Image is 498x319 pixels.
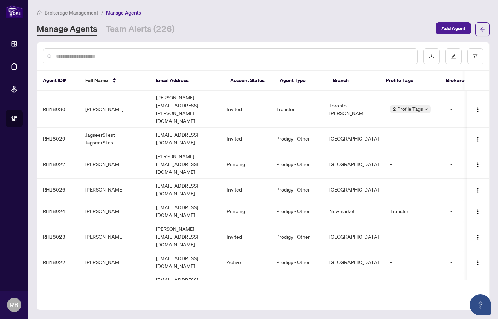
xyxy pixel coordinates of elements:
[221,149,271,179] td: Pending
[384,149,445,179] td: -
[475,234,481,240] img: Logo
[221,91,271,128] td: Invited
[472,256,483,268] button: Logo
[480,27,485,32] span: arrow-left
[37,273,80,295] td: RH18021
[150,128,221,149] td: [EMAIL_ADDRESS][DOMAIN_NAME]
[271,273,324,295] td: Prodigy - Other
[393,105,423,113] span: 2 Profile Tags
[445,251,487,273] td: -
[445,149,487,179] td: -
[37,23,97,36] a: Manage Agents
[324,128,384,149] td: [GEOGRAPHIC_DATA]
[6,5,23,18] img: logo
[80,149,150,179] td: [PERSON_NAME]
[45,10,98,16] span: Brokerage Management
[384,200,445,222] td: Transfer
[470,294,491,315] button: Open asap
[37,71,80,91] th: Agent ID#
[475,136,481,142] img: Logo
[150,91,221,128] td: [PERSON_NAME][EMAIL_ADDRESS][PERSON_NAME][DOMAIN_NAME]
[85,76,108,84] span: Full Name
[467,48,483,64] button: filter
[445,48,462,64] button: edit
[80,222,150,251] td: [PERSON_NAME]
[271,91,324,128] td: Transfer
[472,278,483,289] button: Logo
[384,128,445,149] td: -
[472,184,483,195] button: Logo
[37,179,80,200] td: RH18026
[150,273,221,295] td: [EMAIL_ADDRESS][DOMAIN_NAME]
[475,187,481,193] img: Logo
[441,23,465,34] span: Add Agent
[472,205,483,217] button: Logo
[221,200,271,222] td: Pending
[37,251,80,273] td: RH18022
[327,71,380,91] th: Branch
[324,179,384,200] td: [GEOGRAPHIC_DATA]
[445,200,487,222] td: -
[384,222,445,251] td: -
[475,260,481,266] img: Logo
[221,251,271,273] td: Active
[37,222,80,251] td: RH18023
[445,91,487,128] td: -
[80,128,150,149] td: JagseerSTest JagseerSTest
[80,91,150,128] td: [PERSON_NAME]
[221,273,271,295] td: Pending
[37,91,80,128] td: RH18030
[150,200,221,222] td: [EMAIL_ADDRESS][DOMAIN_NAME]
[101,8,103,17] li: /
[445,179,487,200] td: -
[384,251,445,273] td: -
[445,128,487,149] td: -
[440,71,483,91] th: Brokerwolf ID
[324,200,384,222] td: Newmarket
[384,179,445,200] td: -
[225,71,274,91] th: Account Status
[324,222,384,251] td: [GEOGRAPHIC_DATA]
[37,10,42,15] span: home
[221,222,271,251] td: Invited
[271,251,324,273] td: Prodigy - Other
[324,149,384,179] td: [GEOGRAPHIC_DATA]
[423,48,440,64] button: download
[475,162,481,167] img: Logo
[80,179,150,200] td: [PERSON_NAME]
[106,23,175,36] a: Team Alerts (226)
[324,251,384,273] td: [GEOGRAPHIC_DATA]
[271,200,324,222] td: Prodigy - Other
[80,200,150,222] td: [PERSON_NAME]
[424,107,428,111] span: down
[324,273,384,295] td: [GEOGRAPHIC_DATA]
[436,22,471,34] button: Add Agent
[324,91,384,128] td: Toronto - [PERSON_NAME]
[429,54,434,59] span: download
[106,10,141,16] span: Manage Agents
[472,158,483,170] button: Logo
[384,273,445,295] td: -
[445,273,487,295] td: -
[271,179,324,200] td: Prodigy - Other
[445,222,487,251] td: -
[37,149,80,179] td: RH18027
[271,222,324,251] td: Prodigy - Other
[221,128,271,149] td: Invited
[150,222,221,251] td: [PERSON_NAME][EMAIL_ADDRESS][DOMAIN_NAME]
[10,300,18,310] span: RB
[37,128,80,149] td: RH18029
[274,71,327,91] th: Agent Type
[451,54,456,59] span: edit
[271,128,324,149] td: Prodigy - Other
[150,149,221,179] td: [PERSON_NAME][EMAIL_ADDRESS][DOMAIN_NAME]
[37,200,80,222] td: RH18024
[271,149,324,179] td: Prodigy - Other
[150,251,221,273] td: [EMAIL_ADDRESS][DOMAIN_NAME]
[475,209,481,215] img: Logo
[80,71,150,91] th: Full Name
[221,179,271,200] td: Invited
[472,133,483,144] button: Logo
[150,71,225,91] th: Email Address
[380,71,440,91] th: Profile Tags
